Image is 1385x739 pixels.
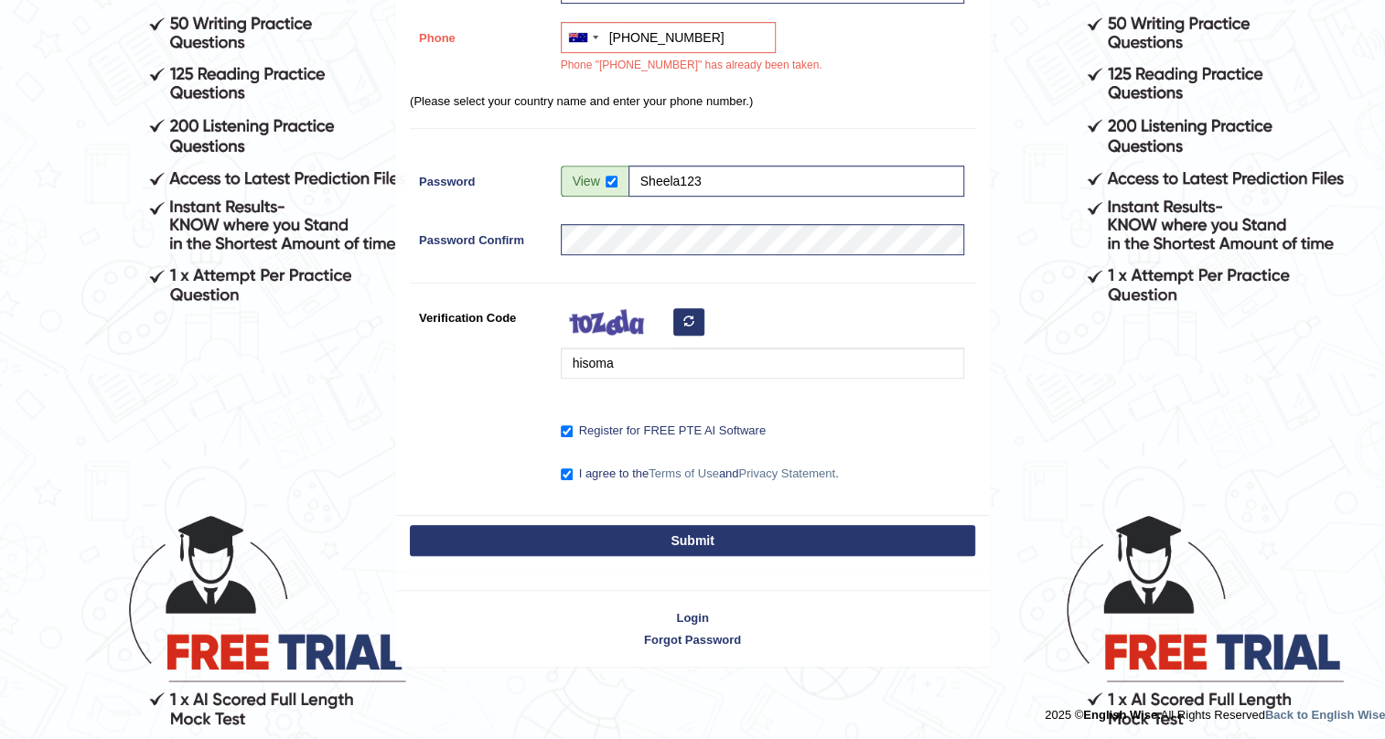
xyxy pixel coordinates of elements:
p: (Please select your country name and enter your phone number.) [410,92,975,110]
label: Password Confirm [410,224,552,249]
label: Password [410,166,552,190]
label: Verification Code [410,302,552,327]
label: I agree to the and . [561,465,839,483]
label: Register for FREE PTE AI Software [561,422,766,440]
a: Login [396,609,989,627]
input: +61 412 345 678 [561,22,776,53]
button: Submit [410,525,975,556]
div: Australia: +61 [562,23,604,52]
input: I agree to theTerms of UseandPrivacy Statement. [561,468,573,480]
input: Register for FREE PTE AI Software [561,425,573,437]
input: Show/Hide Password [606,176,617,187]
a: Privacy Statement [738,466,835,480]
a: Terms of Use [649,466,719,480]
strong: English Wise. [1083,708,1160,722]
a: Forgot Password [396,631,989,648]
label: Phone [410,22,552,47]
div: 2025 © All Rights Reserved [1045,697,1385,723]
a: Back to English Wise [1265,708,1385,722]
